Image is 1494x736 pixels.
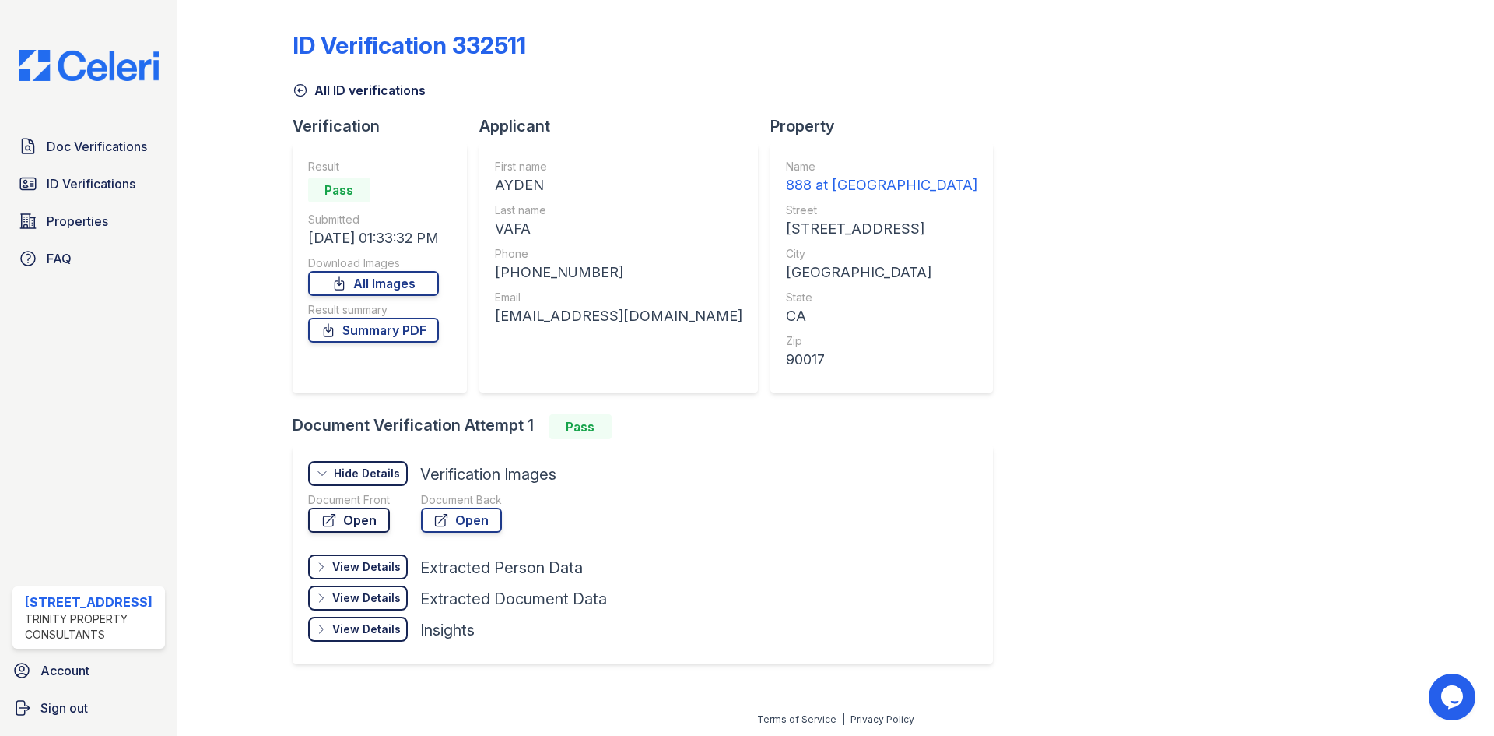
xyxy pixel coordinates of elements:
div: Pass [549,414,612,439]
div: VAFA [495,218,742,240]
a: Doc Verifications [12,131,165,162]
div: Result [308,159,439,174]
span: ID Verifications [47,174,135,193]
div: Email [495,290,742,305]
div: Document Front [308,492,390,508]
div: View Details [332,590,401,606]
div: [STREET_ADDRESS] [786,218,977,240]
span: Sign out [40,699,88,717]
div: View Details [332,559,401,575]
div: | [842,713,845,725]
a: FAQ [12,243,165,274]
div: Zip [786,333,977,349]
div: AYDEN [495,174,742,196]
div: Pass [308,178,370,202]
div: City [786,246,977,262]
a: Sign out [6,692,171,724]
div: Phone [495,246,742,262]
div: Extracted Document Data [420,588,607,610]
div: First name [495,159,742,174]
div: Insights [420,619,475,641]
div: Name [786,159,977,174]
div: Document Back [421,492,502,508]
div: [STREET_ADDRESS] [25,593,159,611]
div: Document Verification Attempt 1 [293,414,1005,439]
a: Properties [12,206,165,237]
div: Verification Images [420,463,556,485]
div: Extracted Person Data [420,557,583,579]
a: Open [421,508,502,533]
div: [GEOGRAPHIC_DATA] [786,262,977,283]
span: Properties [47,212,108,231]
div: 90017 [786,349,977,371]
a: Summary PDF [308,318,439,343]
div: ID Verification 332511 [293,31,526,59]
span: Doc Verifications [47,137,147,156]
a: All ID verifications [293,81,426,100]
a: Terms of Service [757,713,836,725]
a: Open [308,508,390,533]
div: Street [786,202,977,218]
a: Account [6,655,171,686]
div: Result summary [308,302,439,318]
a: All Images [308,271,439,296]
div: View Details [332,622,401,637]
a: Name 888 at [GEOGRAPHIC_DATA] [786,159,977,196]
a: ID Verifications [12,168,165,199]
a: Privacy Policy [850,713,914,725]
span: FAQ [47,249,72,268]
div: Property [770,115,1005,137]
div: Hide Details [334,466,400,481]
div: Download Images [308,255,439,271]
div: CA [786,305,977,327]
div: 888 at [GEOGRAPHIC_DATA] [786,174,977,196]
div: Verification [293,115,479,137]
div: Trinity Property Consultants [25,611,159,643]
div: State [786,290,977,305]
div: [EMAIL_ADDRESS][DOMAIN_NAME] [495,305,742,327]
div: Applicant [479,115,770,137]
div: [PHONE_NUMBER] [495,262,742,283]
div: [DATE] 01:33:32 PM [308,227,439,249]
div: Last name [495,202,742,218]
span: Account [40,661,89,680]
img: CE_Logo_Blue-a8612792a0a2168367f1c8372b55b34899dd931a85d93a1a3d3e32e68fde9ad4.png [6,50,171,81]
iframe: chat widget [1429,674,1478,720]
div: Submitted [308,212,439,227]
